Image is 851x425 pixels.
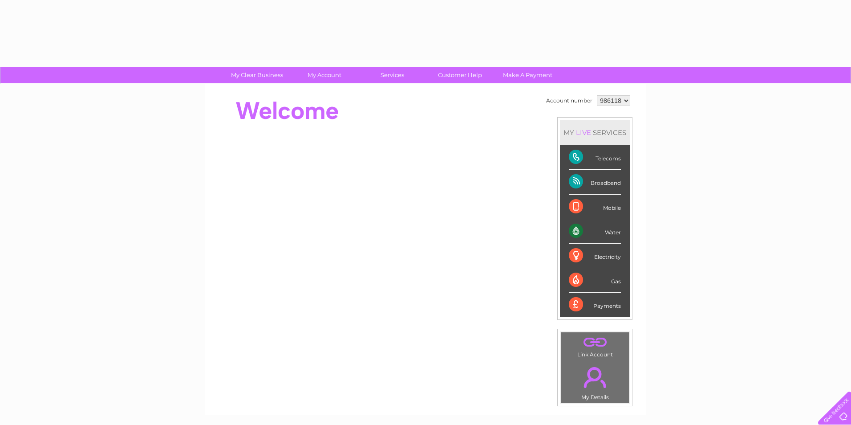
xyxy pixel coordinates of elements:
div: Electricity [569,244,621,268]
a: Customer Help [423,67,497,83]
a: My Account [288,67,361,83]
a: . [563,335,627,350]
td: My Details [560,360,629,403]
div: Gas [569,268,621,293]
a: . [563,362,627,393]
div: Water [569,219,621,244]
div: MY SERVICES [560,120,630,145]
td: Link Account [560,332,629,360]
div: Payments [569,293,621,317]
div: Broadband [569,170,621,194]
a: Make A Payment [491,67,564,83]
td: Account number [544,93,595,108]
a: My Clear Business [220,67,294,83]
div: Mobile [569,195,621,219]
a: Services [356,67,429,83]
div: LIVE [574,128,593,137]
div: Telecoms [569,145,621,170]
